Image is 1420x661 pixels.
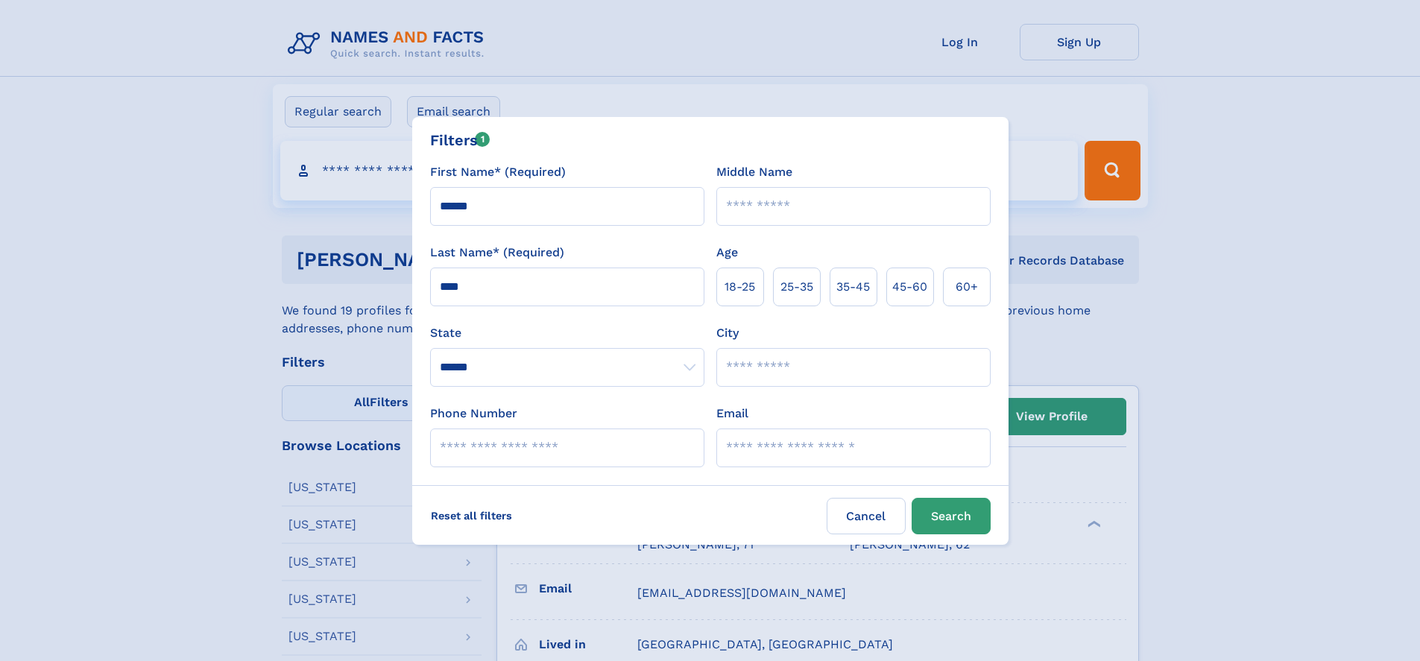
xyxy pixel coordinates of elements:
[421,498,522,534] label: Reset all filters
[725,278,755,296] span: 18‑25
[430,163,566,181] label: First Name* (Required)
[827,498,906,534] label: Cancel
[430,244,564,262] label: Last Name* (Required)
[430,324,704,342] label: State
[716,405,748,423] label: Email
[836,278,870,296] span: 35‑45
[716,324,739,342] label: City
[780,278,813,296] span: 25‑35
[912,498,991,534] button: Search
[716,163,792,181] label: Middle Name
[956,278,978,296] span: 60+
[430,405,517,423] label: Phone Number
[892,278,927,296] span: 45‑60
[430,129,490,151] div: Filters
[716,244,738,262] label: Age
